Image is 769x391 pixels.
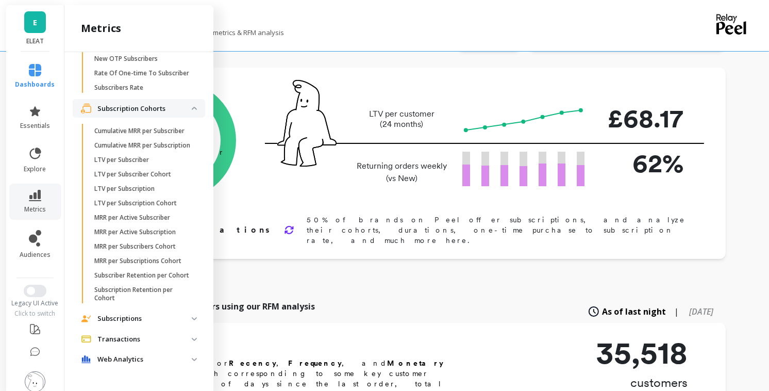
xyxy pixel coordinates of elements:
p: Cumulative MRR per Subscription [94,141,190,150]
img: pal seatted on line [277,80,337,167]
p: Cumulative MRR per Subscriber [94,127,185,135]
div: Legacy UI Active [5,299,65,307]
p: Returning orders weekly (vs New) [354,160,450,185]
span: explore [24,165,46,173]
span: [DATE] [689,306,713,317]
div: Click to switch [5,309,65,318]
span: audiences [20,251,51,259]
img: down caret icon [192,107,197,110]
p: Subscription Retention per Cohort [94,286,193,302]
p: MRR per Active Subscriber [94,214,170,222]
img: down caret icon [192,358,197,361]
b: Frequency [288,359,342,367]
p: customers [596,374,688,391]
p: 50% of brands on Peel offer subscriptions, and analyze their cohorts, durations, one-time purchas... [307,215,693,246]
p: 62% [601,144,683,183]
span: essentials [20,122,50,130]
p: Subscription Cohorts [97,104,192,114]
button: Switch to New UI [24,285,46,297]
p: £68.17 [601,99,683,138]
p: Rate Of One-time To Subscriber [94,69,189,77]
p: Transactions [97,334,192,345]
span: E [33,17,37,28]
img: down caret icon [192,317,197,320]
span: dashboards [15,80,55,89]
img: navigation item icon [81,335,91,343]
img: navigation item icon [81,355,91,364]
p: Web Analytics [97,354,192,365]
img: navigation item icon [81,103,91,113]
b: Recency [229,359,276,367]
img: navigation item icon [81,315,91,322]
img: down caret icon [192,338,197,341]
p: LTV per customer (24 months) [354,109,450,129]
p: 35,518 [596,337,688,368]
h2: RFM Segments [125,337,475,354]
p: New OTP Subscribers [94,55,158,63]
h2: metrics [81,21,121,36]
p: LTV per Subscriber [94,156,149,164]
p: MRR per Subscribers Cohort [94,242,176,251]
p: LTV per Subscription [94,185,155,193]
p: Subscriptions [97,314,192,324]
p: MRR per Subscriptions Cohort [94,257,181,265]
p: LTV per Subscriber Cohort [94,170,171,178]
span: | [674,305,679,318]
span: As of last night [602,305,666,318]
p: LTV per Subscription Cohort [94,199,177,207]
p: Subscriber Retention per Cohort [94,271,189,280]
p: MRR per Active Subscription [94,228,176,236]
p: ELEAT [16,37,54,45]
p: Subscribers Rate [94,84,143,92]
span: metrics [24,205,46,214]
